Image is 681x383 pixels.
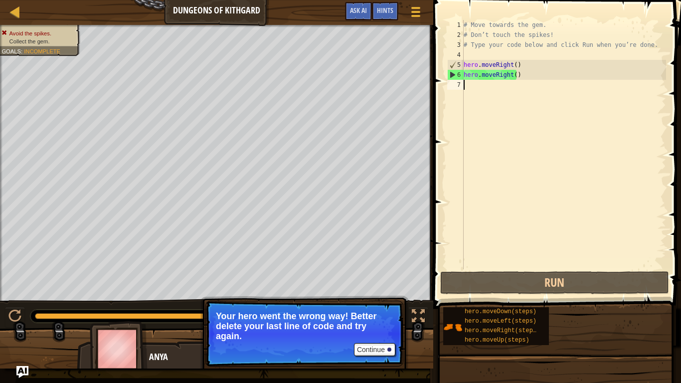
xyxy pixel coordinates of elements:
span: hero.moveDown(steps) [465,308,536,315]
img: thang_avatar_frame.png [90,321,148,377]
div: 3 [447,40,464,50]
span: Hints [377,5,393,15]
button: Continue [354,343,395,356]
button: Ask AI [16,366,28,378]
div: 4 [447,50,464,60]
span: Goals [1,48,21,54]
div: 2 [447,30,464,40]
li: Avoid the spikes. [1,29,74,37]
div: Anya [149,351,346,364]
img: portrait.png [443,318,462,337]
button: Run [440,271,669,294]
span: : [21,48,24,54]
button: Ask AI [345,2,372,20]
button: Ctrl + P: Play [5,307,25,328]
div: 6 [448,70,464,80]
span: Avoid the spikes. [9,30,51,36]
button: Toggle fullscreen [408,307,428,328]
span: Ask AI [350,5,367,15]
span: hero.moveLeft(steps) [465,318,536,325]
span: hero.moveRight(steps) [465,327,540,334]
span: hero.moveUp(steps) [465,337,529,344]
p: Your hero went the wrong way! Better delete your last line of code and try again. [216,311,393,341]
button: Show game menu [403,2,428,25]
div: 5 [448,60,464,70]
div: 7 [447,80,464,90]
li: Collect the gem. [1,37,74,45]
span: Incomplete [24,48,60,54]
div: 1 [447,20,464,30]
span: Collect the gem. [9,38,50,44]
